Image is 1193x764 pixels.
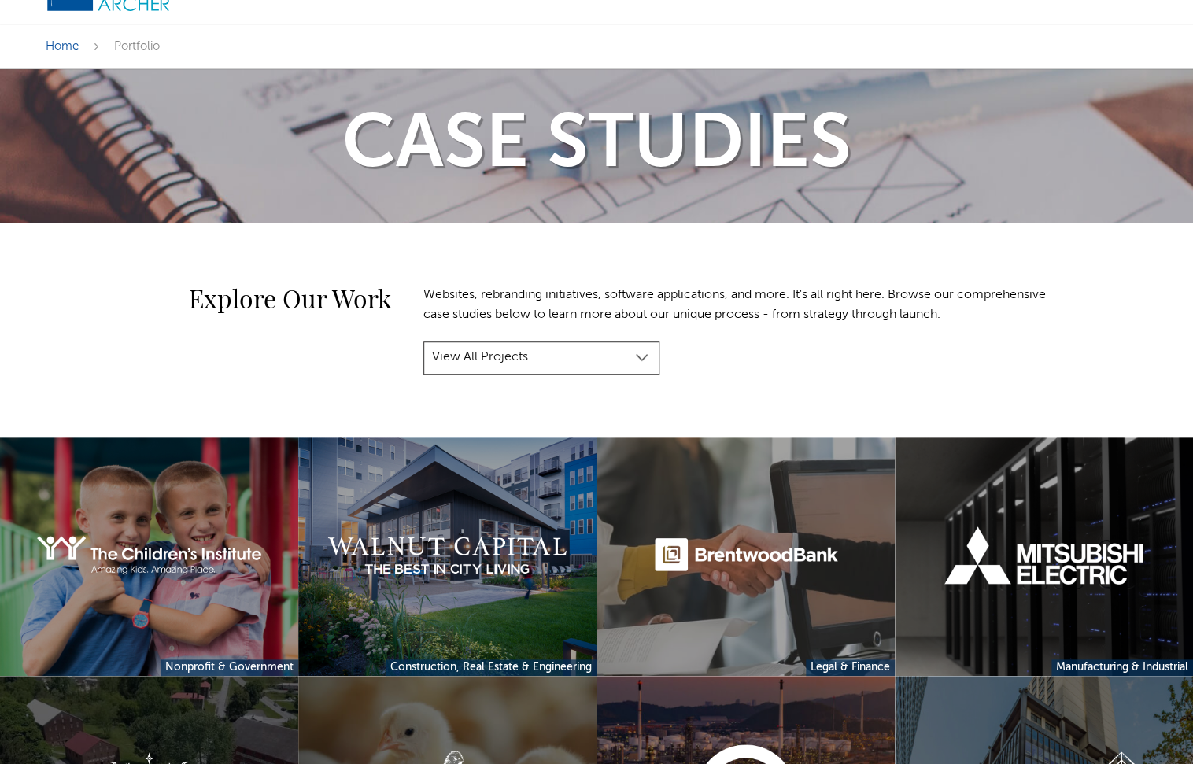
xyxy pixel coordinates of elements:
a: Legal & Finance [806,659,895,676]
h1: Case Studies [30,109,1163,183]
h2: Explore Our Work [46,286,392,311]
a: Nonprofit & Government [161,659,298,676]
span: Portfolio [114,40,160,52]
p: Websites, rebranding initiatives, software applications, and more. It's all right here. Browse ou... [423,286,1053,326]
a: Manufacturing & Industrial [1051,659,1193,676]
a: Construction, Real Estate & Engineering [386,659,596,676]
a: Home [46,40,79,52]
